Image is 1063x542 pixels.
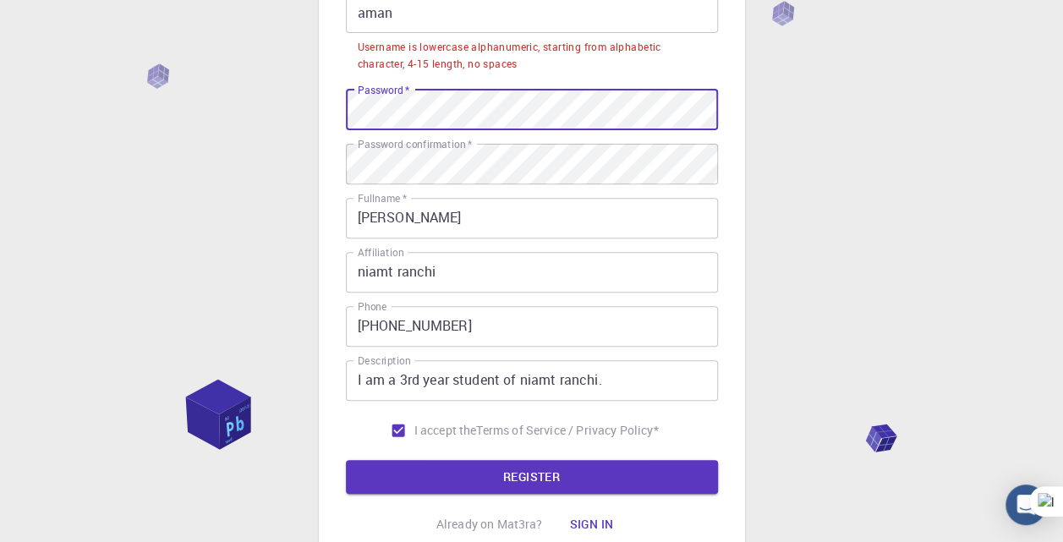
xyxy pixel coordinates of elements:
label: Password [358,83,409,97]
label: Description [358,353,411,368]
p: Already on Mat3ra? [436,516,543,533]
label: Fullname [358,191,407,205]
label: Phone [358,299,386,314]
button: REGISTER [346,460,718,494]
label: Affiliation [358,245,403,260]
p: Terms of Service / Privacy Policy * [476,422,658,439]
span: I accept the [414,422,477,439]
div: Username is lowercase alphanumeric, starting from alphabetic character, 4-15 length, no spaces [358,39,706,73]
label: Password confirmation [358,137,472,151]
button: Sign in [556,507,627,541]
div: Open Intercom Messenger [1005,485,1046,525]
a: Terms of Service / Privacy Policy* [476,422,658,439]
